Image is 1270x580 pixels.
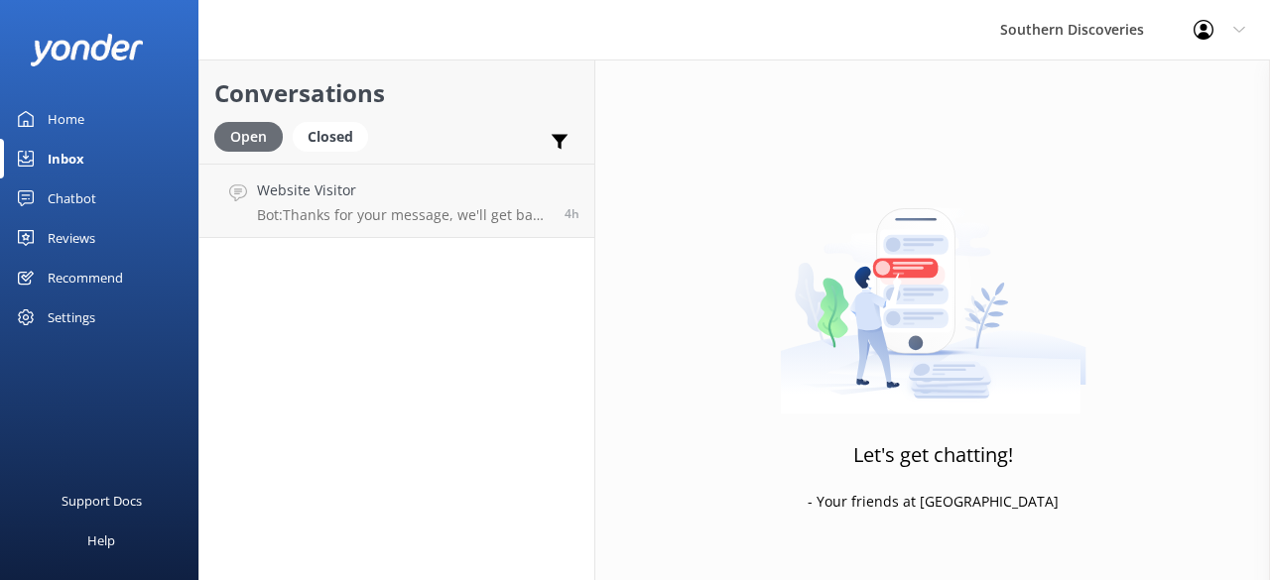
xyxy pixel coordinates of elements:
div: Reviews [48,218,95,258]
h4: Website Visitor [257,179,550,201]
a: Open [214,125,293,147]
div: Recommend [48,258,123,297]
div: Chatbot [48,178,96,218]
img: artwork of a man stealing a conversation from at giant smartphone [780,167,1086,414]
h3: Let's get chatting! [853,439,1013,471]
a: Closed [293,125,378,147]
div: Help [87,521,115,560]
div: Home [48,99,84,139]
a: Website VisitorBot:Thanks for your message, we'll get back to you as soon as we can. You're also ... [199,164,594,238]
img: yonder-white-logo.png [30,34,144,66]
div: Support Docs [62,481,142,521]
p: Bot: Thanks for your message, we'll get back to you as soon as we can. You're also welcome to kee... [257,206,550,224]
span: Sep 14 2025 07:56am (UTC +12:00) Pacific/Auckland [565,205,579,222]
div: Open [214,122,283,152]
div: Settings [48,297,95,337]
div: Inbox [48,139,84,178]
div: Closed [293,122,368,152]
p: - Your friends at [GEOGRAPHIC_DATA] [808,491,1059,513]
h2: Conversations [214,74,579,112]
